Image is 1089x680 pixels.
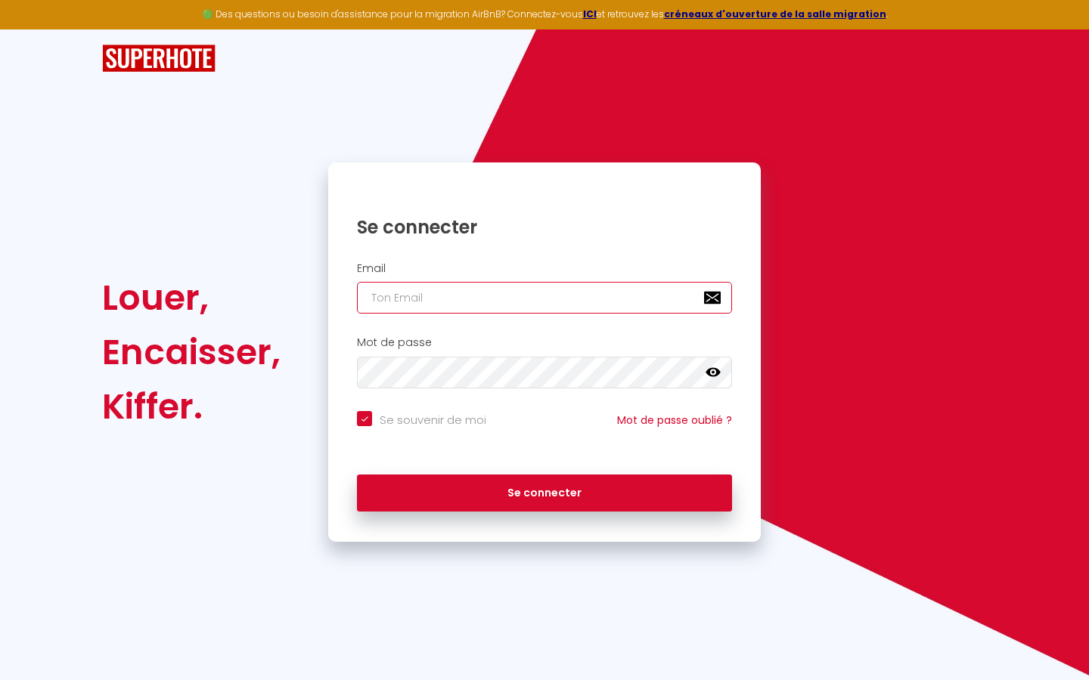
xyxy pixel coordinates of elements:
[617,413,732,428] a: Mot de passe oublié ?
[357,262,732,275] h2: Email
[12,6,57,51] button: Ouvrir le widget de chat LiveChat
[583,8,597,20] a: ICI
[102,45,216,73] img: SuperHote logo
[357,282,732,314] input: Ton Email
[102,270,281,325] div: Louer,
[102,379,281,434] div: Kiffer.
[357,215,732,239] h1: Se connecter
[664,8,886,20] a: créneaux d'ouverture de la salle migration
[357,474,732,512] button: Se connecter
[357,336,732,349] h2: Mot de passe
[102,325,281,379] div: Encaisser,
